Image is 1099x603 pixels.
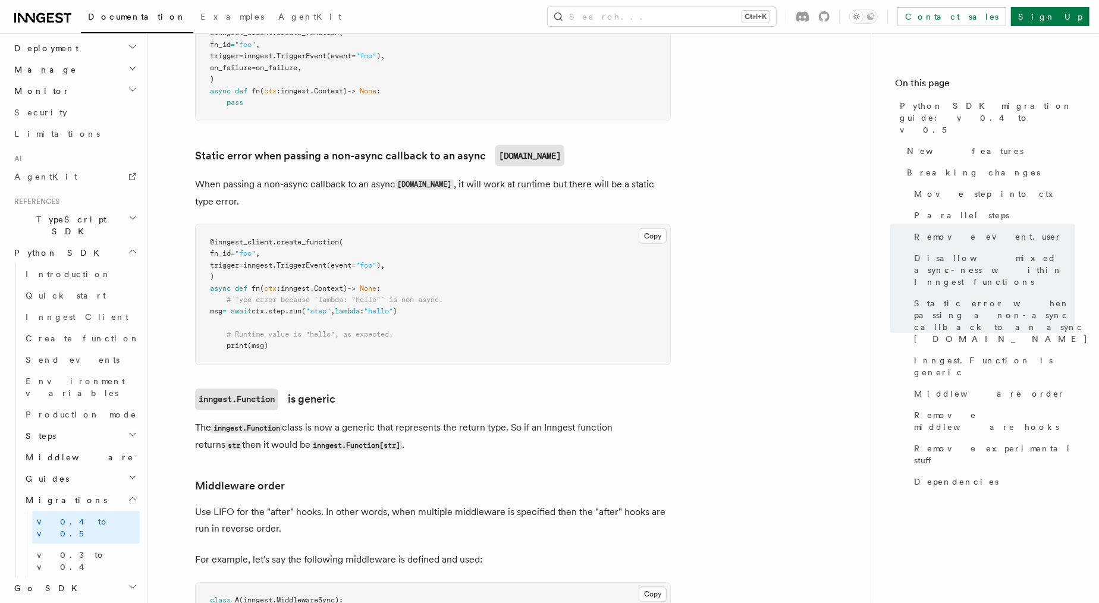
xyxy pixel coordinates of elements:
a: Remove experimental stuff [909,438,1075,471]
span: Deployment [10,42,78,54]
span: inngest. [243,261,277,269]
span: Steps [21,430,56,442]
span: = [239,261,243,269]
span: Send events [26,355,120,365]
span: on_failure, [256,64,302,72]
span: on_failure [210,64,252,72]
button: Copy [639,228,667,244]
span: : [277,87,281,95]
kbd: Ctrl+K [742,11,769,23]
span: ), [376,261,385,269]
span: ctx [264,87,277,95]
code: inngest.Function [211,423,282,434]
button: Manage [10,59,140,80]
a: Remove event.user [909,226,1075,247]
span: : [277,284,281,293]
span: Migrations [21,494,107,506]
span: ctx [264,284,277,293]
span: , [256,249,260,257]
span: AgentKit [14,172,77,181]
button: Toggle dark mode [849,10,878,24]
button: Deployment [10,37,140,59]
span: async [210,284,231,293]
a: Inngest Client [21,306,140,328]
a: Dependencies [909,471,1075,492]
span: Security [14,108,67,117]
span: v0.3 to v0.4 [37,550,106,571]
a: Remove middleware hooks [909,404,1075,438]
span: Disallow mixed async-ness within Inngest functions [914,252,1075,288]
button: Search...Ctrl+K [548,7,776,26]
span: Middleware order [914,388,1065,400]
span: @inngest_client [210,238,272,246]
span: "foo" [235,40,256,49]
a: inngest.Function is generic [909,350,1075,383]
a: Environment variables [21,370,140,404]
span: Static error when passing a non-async callback to an async [DOMAIN_NAME] [914,297,1088,345]
span: ) [210,272,214,281]
span: pass [227,98,243,106]
span: Move step into ctx [914,188,1061,200]
span: await [231,307,252,316]
a: v0.3 to v0.4 [32,544,140,577]
span: Documentation [88,12,186,21]
span: -> [347,87,356,95]
a: Quick start [21,285,140,306]
span: References [10,197,59,206]
span: (event [326,261,351,269]
span: trigger [210,52,239,60]
a: Documentation [81,4,193,33]
span: New features [907,145,1023,157]
span: step [268,307,285,316]
span: Manage [10,64,77,76]
span: None [360,87,376,95]
span: Remove event.user [914,231,1062,243]
span: = [231,249,235,257]
a: Create function [21,328,140,349]
div: Migrations [21,511,140,577]
span: fn [252,284,260,293]
div: Python SDK [10,263,140,577]
span: Quick start [26,291,106,300]
span: Environment variables [26,376,125,398]
span: fn_id [210,249,231,257]
span: (msg) [247,342,268,350]
code: inngest.Function [195,389,278,410]
span: run [289,307,302,316]
span: print [227,342,247,350]
span: = [239,52,243,60]
a: Examples [193,4,271,32]
span: Examples [200,12,264,21]
span: inngest [281,87,310,95]
span: TriggerEvent [277,261,326,269]
button: Python SDK [10,242,140,263]
a: Disallow mixed async-ness within Inngest functions [909,247,1075,293]
code: str [225,441,242,451]
span: Limitations [14,129,100,139]
span: . [310,284,314,293]
span: . [285,307,289,316]
span: Remove experimental stuff [914,442,1075,466]
button: Monitor [10,80,140,102]
span: Go SDK [10,582,84,594]
span: ), [376,52,385,60]
span: def [235,87,247,95]
span: def [235,284,247,293]
a: Production mode [21,404,140,425]
a: v0.4 to v0.5 [32,511,140,544]
span: AI [10,154,22,164]
span: lambda [335,307,360,316]
span: Guides [21,473,69,485]
code: inngest.Function[str] [310,441,402,451]
span: = [252,64,256,72]
span: . [272,238,277,246]
span: trigger [210,261,239,269]
span: Inngest Client [26,312,128,322]
span: = [351,52,356,60]
span: : [360,307,364,316]
span: TypeScript SDK [10,213,128,237]
span: create_function [277,238,339,246]
a: Python SDK migration guide: v0.4 to v0.5 [895,95,1075,140]
button: TypeScript SDK [10,209,140,242]
span: "step" [306,307,331,316]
